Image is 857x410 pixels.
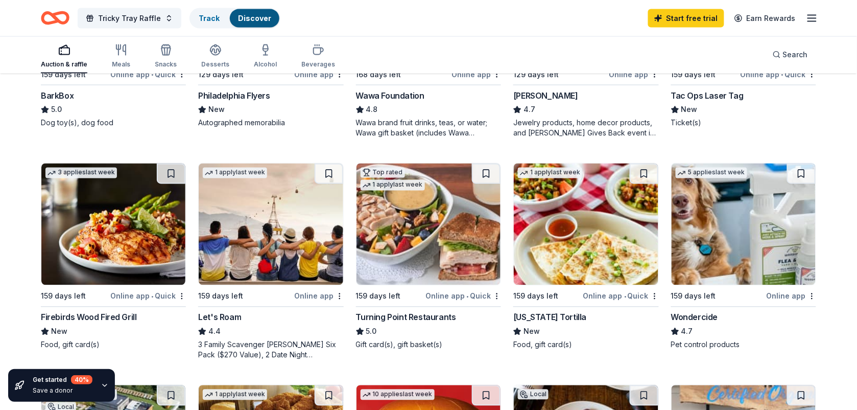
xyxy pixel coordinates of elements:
div: Food, gift card(s) [513,340,658,350]
div: Snacks [155,60,177,69]
div: 1 apply last week [203,390,267,400]
img: Image for Firebirds Wood Fired Grill [41,164,185,285]
div: 168 days left [356,69,401,81]
div: 40 % [71,375,92,384]
div: 159 days left [41,69,86,81]
span: 5.0 [366,326,377,338]
span: • [624,292,626,301]
span: New [681,104,698,116]
div: Wawa Foundation [356,89,424,102]
span: • [151,71,153,79]
div: Beverages [301,60,335,69]
span: 4.8 [366,104,378,116]
button: Snacks [155,40,177,74]
img: Image for Let's Roam [199,164,343,285]
a: Image for California Tortilla1 applylast week159 days leftOnline app•Quick[US_STATE] TortillaNewF... [513,163,658,350]
a: Discover [238,14,271,22]
div: [US_STATE] Tortilla [513,311,586,324]
img: Image for Wondercide [672,164,816,285]
span: Search [783,49,808,61]
span: • [466,292,468,301]
div: 10 applies last week [361,390,435,400]
div: [PERSON_NAME] [513,89,578,102]
div: 159 days left [671,290,716,303]
div: 5 applies last week [676,168,747,178]
span: New [523,326,540,338]
a: Image for Turning Point RestaurantsTop rated1 applylast week159 days leftOnline app•QuickTurning ... [356,163,501,350]
div: 129 days left [513,69,559,81]
div: Online app [767,290,816,303]
div: Online app Quick [583,290,659,303]
div: Wondercide [671,311,718,324]
span: New [208,104,225,116]
button: Alcohol [254,40,277,74]
a: Earn Rewards [728,9,802,28]
a: Image for Firebirds Wood Fired Grill3 applieslast week159 days leftOnline app•QuickFirebirds Wood... [41,163,186,350]
div: Gift card(s), gift basket(s) [356,340,501,350]
div: 159 days left [513,290,558,303]
div: 1 apply last week [361,180,425,191]
span: New [51,326,67,338]
div: 159 days left [41,290,86,303]
div: Online app Quick [741,68,816,81]
div: 1 apply last week [518,168,582,178]
a: Image for Let's Roam1 applylast week159 days leftOnline appLet's Roam4.43 Family Scavenger [PERSO... [198,163,343,360]
div: Pet control products [671,340,816,350]
button: Beverages [301,40,335,74]
span: • [781,71,783,79]
div: 3 Family Scavenger [PERSON_NAME] Six Pack ($270 Value), 2 Date Night Scavenger [PERSON_NAME] Two ... [198,340,343,360]
span: 4.7 [523,104,535,116]
div: 129 days left [198,69,244,81]
span: Tricky Tray Raffle [98,12,161,25]
span: • [151,292,153,301]
div: Dog toy(s), dog food [41,118,186,128]
div: Wawa brand fruit drinks, teas, or water; Wawa gift basket (includes Wawa products and coupons) [356,118,501,139]
div: Get started [33,375,92,384]
div: Let's Roam [198,311,241,324]
a: Start free trial [648,9,724,28]
div: Philadelphia Flyers [198,89,270,102]
button: TrackDiscover [189,8,280,29]
button: Desserts [201,40,229,74]
div: 3 applies last week [45,168,117,178]
div: BarkBox [41,89,74,102]
div: Online app [294,290,344,303]
div: Firebirds Wood Fired Grill [41,311,137,324]
span: 4.4 [208,326,221,338]
button: Tricky Tray Raffle [78,8,181,29]
div: Online app [451,68,501,81]
span: 4.7 [681,326,693,338]
div: Online app [609,68,659,81]
a: Track [199,14,220,22]
div: 159 days left [671,69,716,81]
div: Online app Quick [110,68,186,81]
div: Local [518,390,549,400]
div: Top rated [361,168,405,178]
button: Search [765,44,816,65]
div: Ticket(s) [671,118,816,128]
a: Image for Wondercide5 applieslast week159 days leftOnline appWondercide4.7Pet control products [671,163,816,350]
div: Jewelry products, home decor products, and [PERSON_NAME] Gives Back event in-store or online (or ... [513,118,658,139]
button: Meals [112,40,130,74]
button: Auction & raffle [41,40,87,74]
a: Home [41,6,69,30]
div: Meals [112,60,130,69]
div: Online app Quick [110,290,186,303]
div: Turning Point Restaurants [356,311,456,324]
div: Auction & raffle [41,60,87,69]
div: 1 apply last week [203,168,267,178]
div: Tac Ops Laser Tag [671,89,744,102]
div: Desserts [201,60,229,69]
span: 5.0 [51,104,62,116]
div: Alcohol [254,60,277,69]
img: Image for California Tortilla [514,164,658,285]
div: 159 days left [356,290,401,303]
div: 159 days left [198,290,243,303]
div: Autographed memorabilia [198,118,343,128]
div: Online app [294,68,344,81]
div: Save a donor [33,386,92,395]
div: Food, gift card(s) [41,340,186,350]
div: Online app Quick [425,290,501,303]
img: Image for Turning Point Restaurants [356,164,501,285]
